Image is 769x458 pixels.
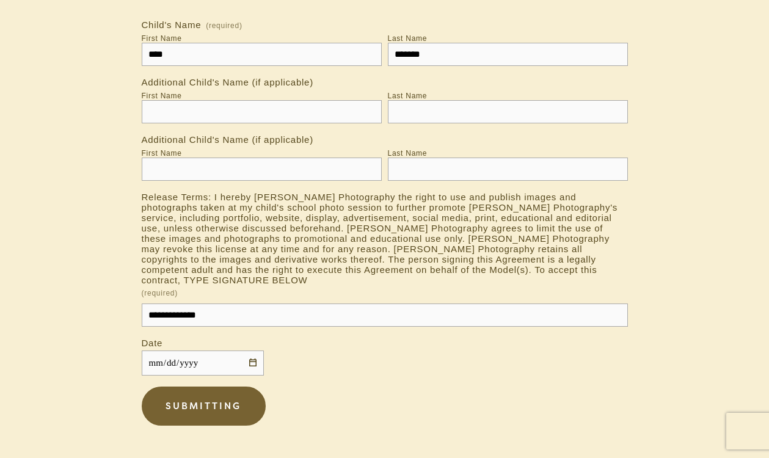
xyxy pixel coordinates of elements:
[142,149,182,158] div: First Name
[388,149,428,158] div: Last Name
[142,134,313,145] span: Additional Child's Name (if applicable)
[206,22,242,29] span: (required)
[166,399,241,412] span: Submitting
[142,77,313,87] span: Additional Child's Name (if applicable)
[388,92,428,100] div: Last Name
[388,34,428,43] div: Last Name
[142,285,178,301] span: (required)
[142,34,182,43] div: First Name
[142,192,628,285] span: Release Terms: I hereby [PERSON_NAME] Photography the right to use and publish images and photogr...
[142,92,182,100] div: First Name
[142,387,266,426] button: SubmittingSubmitting
[142,338,163,348] span: Date
[142,20,202,30] span: Child's Name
